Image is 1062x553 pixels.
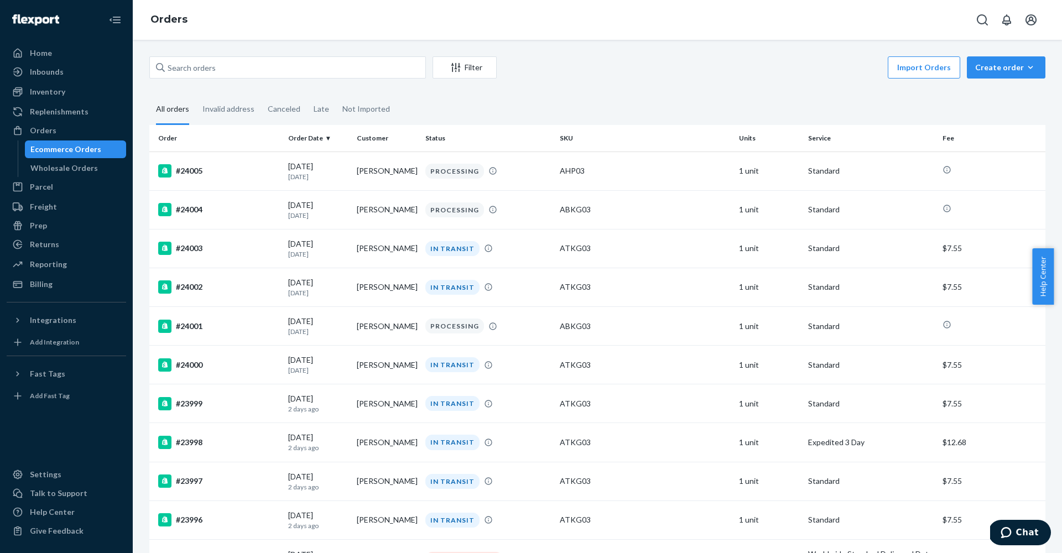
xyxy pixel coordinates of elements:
[30,220,47,231] div: Prep
[156,95,189,125] div: All orders
[288,161,348,181] div: [DATE]
[7,198,126,216] a: Freight
[288,249,348,259] p: [DATE]
[342,95,390,123] div: Not Imported
[7,217,126,234] a: Prep
[352,423,421,462] td: [PERSON_NAME]
[560,321,730,332] div: ABKG03
[808,437,934,448] p: Expedited 3 Day
[30,279,53,290] div: Billing
[938,268,1045,306] td: $7.55
[735,307,803,346] td: 1 unit
[7,275,126,293] a: Billing
[288,393,348,414] div: [DATE]
[288,238,348,259] div: [DATE]
[433,62,496,73] div: Filter
[30,469,61,480] div: Settings
[808,359,934,371] p: Standard
[158,474,279,488] div: #23997
[7,333,126,351] a: Add Integration
[938,384,1045,423] td: $7.55
[30,125,56,136] div: Orders
[268,95,300,123] div: Canceled
[990,520,1051,547] iframe: Opens a widget where you can chat to one of our agents
[30,368,65,379] div: Fast Tags
[560,359,730,371] div: ATKG03
[7,311,126,329] button: Integrations
[7,255,126,273] a: Reporting
[7,522,126,540] button: Give Feedback
[288,432,348,452] div: [DATE]
[158,280,279,294] div: #24002
[7,44,126,62] a: Home
[7,103,126,121] a: Replenishments
[288,211,348,220] p: [DATE]
[12,14,59,25] img: Flexport logo
[425,435,480,450] div: IN TRANSIT
[7,365,126,383] button: Fast Tags
[425,241,480,256] div: IN TRANSIT
[30,201,57,212] div: Freight
[804,125,938,152] th: Service
[735,384,803,423] td: 1 unit
[808,204,934,215] p: Standard
[352,152,421,190] td: [PERSON_NAME]
[30,525,84,536] div: Give Feedback
[938,125,1045,152] th: Fee
[158,513,279,526] div: #23996
[808,281,934,293] p: Standard
[808,514,934,525] p: Standard
[288,482,348,492] p: 2 days ago
[352,229,421,268] td: [PERSON_NAME]
[314,95,329,123] div: Late
[425,513,480,528] div: IN TRANSIT
[288,288,348,298] p: [DATE]
[735,500,803,539] td: 1 unit
[158,397,279,410] div: #23999
[288,277,348,298] div: [DATE]
[142,4,196,36] ol: breadcrumbs
[425,202,484,217] div: PROCESSING
[7,83,126,101] a: Inventory
[560,243,730,254] div: ATKG03
[808,398,934,409] p: Standard
[30,315,76,326] div: Integrations
[158,203,279,216] div: #24004
[425,280,480,295] div: IN TRANSIT
[735,268,803,306] td: 1 unit
[288,200,348,220] div: [DATE]
[560,398,730,409] div: ATKG03
[30,239,59,250] div: Returns
[938,462,1045,500] td: $7.55
[425,474,480,489] div: IN TRANSIT
[288,471,348,492] div: [DATE]
[288,404,348,414] p: 2 days ago
[1020,9,1042,31] button: Open account menu
[735,462,803,500] td: 1 unit
[288,354,348,375] div: [DATE]
[808,476,934,487] p: Standard
[288,327,348,336] p: [DATE]
[158,436,279,449] div: #23998
[352,268,421,306] td: [PERSON_NAME]
[149,56,426,79] input: Search orders
[560,437,730,448] div: ATKG03
[30,259,67,270] div: Reporting
[30,507,75,518] div: Help Center
[288,172,348,181] p: [DATE]
[288,366,348,375] p: [DATE]
[433,56,497,79] button: Filter
[30,144,101,155] div: Ecommerce Orders
[1032,248,1054,305] button: Help Center
[425,396,480,411] div: IN TRANSIT
[288,521,348,530] p: 2 days ago
[735,229,803,268] td: 1 unit
[149,125,284,152] th: Order
[7,236,126,253] a: Returns
[25,159,127,177] a: Wholesale Orders
[938,423,1045,462] td: $12.68
[104,9,126,31] button: Close Navigation
[808,165,934,176] p: Standard
[7,466,126,483] a: Settings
